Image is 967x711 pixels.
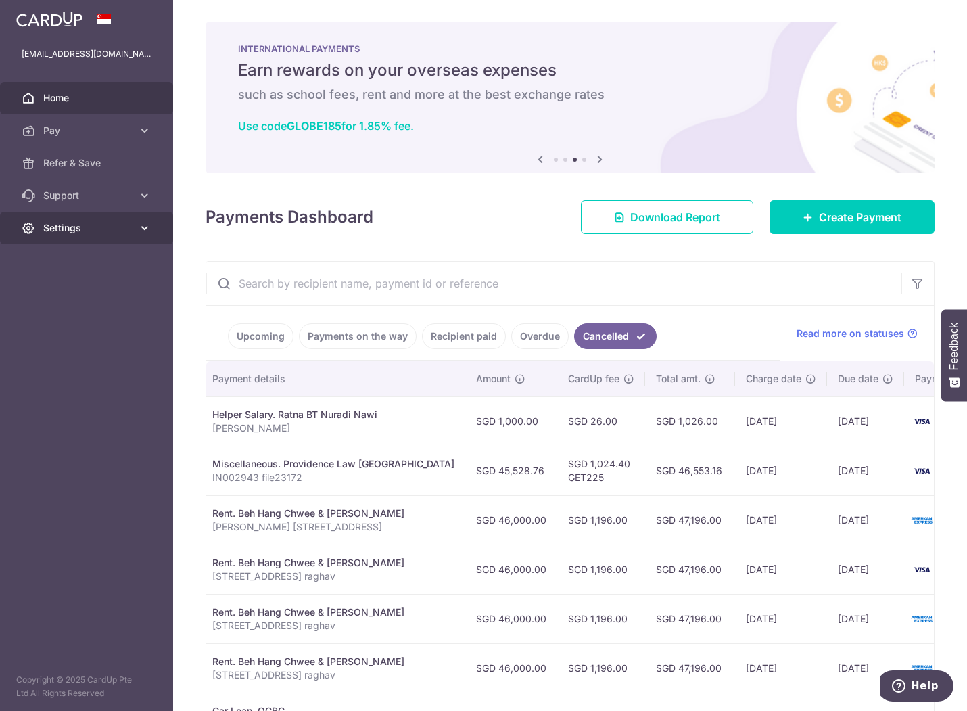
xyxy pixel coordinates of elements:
[43,124,133,137] span: Pay
[212,507,454,520] div: Rent. Beh Hang Chwee & [PERSON_NAME]
[465,545,557,594] td: SGD 46,000.00
[212,655,454,668] div: Rent. Beh Hang Chwee & [PERSON_NAME]
[206,22,935,173] img: International Payment Banner
[908,611,935,627] img: Bank Card
[238,87,902,103] h6: such as school fees, rent and more at the best exchange rates
[212,619,454,633] p: [STREET_ADDRESS] raghav
[645,495,735,545] td: SGD 47,196.00
[645,643,735,693] td: SGD 47,196.00
[568,372,619,386] span: CardUp fee
[557,545,645,594] td: SGD 1,196.00
[819,209,901,225] span: Create Payment
[557,594,645,643] td: SGD 1,196.00
[574,323,657,349] a: Cancelled
[735,495,827,545] td: [DATE]
[645,594,735,643] td: SGD 47,196.00
[212,668,454,682] p: [STREET_ADDRESS] raghav
[238,60,902,81] h5: Earn rewards on your overseas expenses
[645,396,735,446] td: SGD 1,026.00
[557,446,645,495] td: SGD 1,024.40 GET225
[827,594,904,643] td: [DATE]
[511,323,569,349] a: Overdue
[770,200,935,234] a: Create Payment
[735,446,827,495] td: [DATE]
[202,361,465,396] th: Payment details
[735,594,827,643] td: [DATE]
[212,471,454,484] p: IN002943 file23172
[630,209,720,225] span: Download Report
[645,446,735,495] td: SGD 46,553.16
[465,446,557,495] td: SGD 45,528.76
[827,446,904,495] td: [DATE]
[838,372,878,386] span: Due date
[238,119,414,133] a: Use codeGLOBE185for 1.85% fee.
[908,561,935,578] img: Bank Card
[465,594,557,643] td: SGD 46,000.00
[238,43,902,54] p: INTERNATIONAL PAYMENTS
[287,119,341,133] b: GLOBE185
[206,205,373,229] h4: Payments Dashboard
[827,495,904,545] td: [DATE]
[908,660,935,676] img: Bank Card
[299,323,417,349] a: Payments on the way
[22,47,151,61] p: [EMAIL_ADDRESS][DOMAIN_NAME]
[212,556,454,570] div: Rent. Beh Hang Chwee & [PERSON_NAME]
[908,512,935,528] img: Bank Card
[557,643,645,693] td: SGD 1,196.00
[212,457,454,471] div: Miscellaneous. Providence Law [GEOGRAPHIC_DATA]
[212,520,454,534] p: [PERSON_NAME] [STREET_ADDRESS]
[797,327,918,340] a: Read more on statuses
[212,605,454,619] div: Rent. Beh Hang Chwee & [PERSON_NAME]
[746,372,801,386] span: Charge date
[581,200,753,234] a: Download Report
[827,643,904,693] td: [DATE]
[557,495,645,545] td: SGD 1,196.00
[557,396,645,446] td: SGD 26.00
[645,545,735,594] td: SGD 47,196.00
[465,643,557,693] td: SGD 46,000.00
[908,413,935,430] img: Bank Card
[941,309,967,401] button: Feedback - Show survey
[43,91,133,105] span: Home
[212,570,454,583] p: [STREET_ADDRESS] raghav
[228,323,293,349] a: Upcoming
[465,396,557,446] td: SGD 1,000.00
[212,408,454,421] div: Helper Salary. Ratna BT Nuradi Nawi
[465,495,557,545] td: SGD 46,000.00
[16,11,82,27] img: CardUp
[827,545,904,594] td: [DATE]
[797,327,904,340] span: Read more on statuses
[827,396,904,446] td: [DATE]
[880,670,953,704] iframe: Opens a widget where you can find more information
[422,323,506,349] a: Recipient paid
[735,396,827,446] td: [DATE]
[735,643,827,693] td: [DATE]
[43,221,133,235] span: Settings
[43,189,133,202] span: Support
[948,323,960,370] span: Feedback
[735,545,827,594] td: [DATE]
[206,262,901,305] input: Search by recipient name, payment id or reference
[476,372,511,386] span: Amount
[212,421,454,435] p: [PERSON_NAME]
[656,372,701,386] span: Total amt.
[908,463,935,479] img: Bank Card
[43,156,133,170] span: Refer & Save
